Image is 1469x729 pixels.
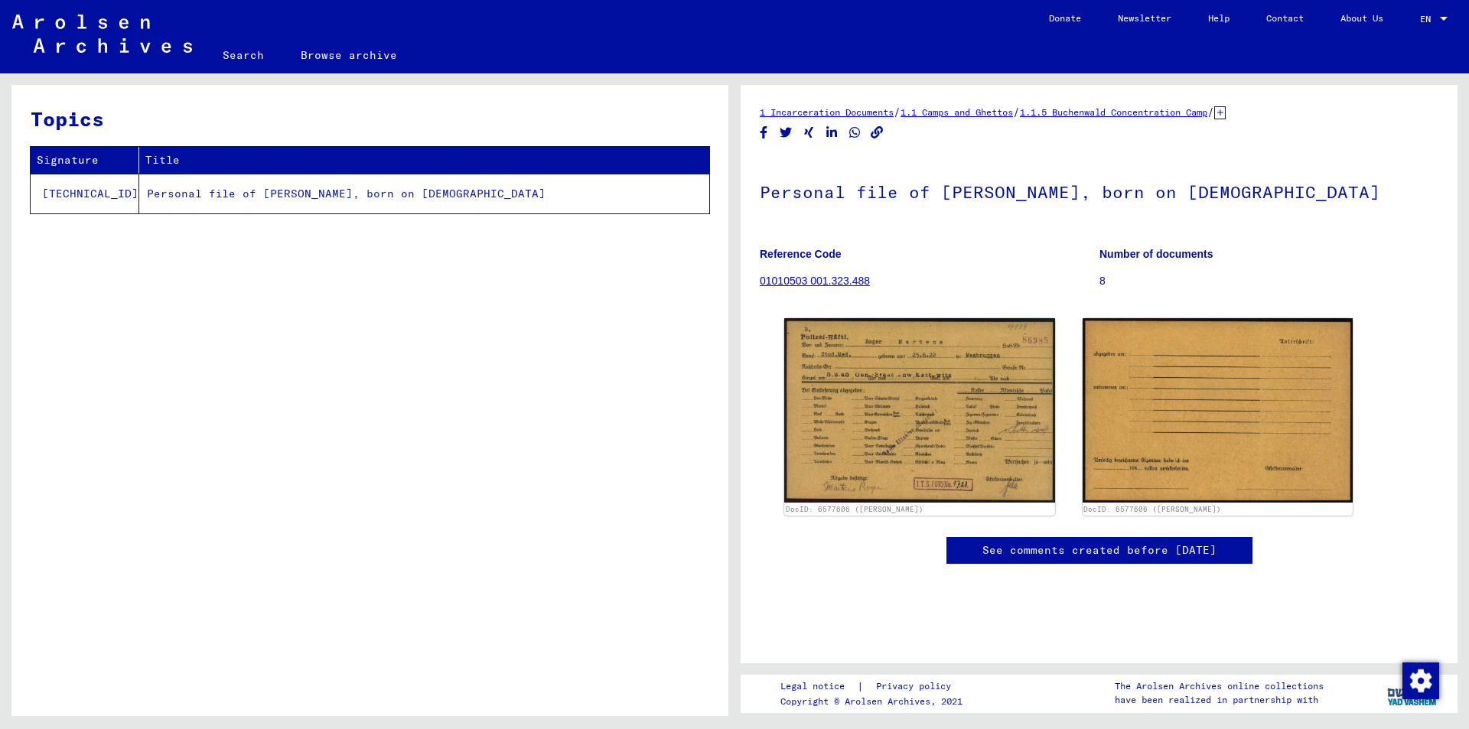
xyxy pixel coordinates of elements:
a: See comments created before [DATE] [982,542,1217,558]
button: Share on Xing [801,123,817,142]
span: / [1013,105,1020,119]
img: Arolsen_neg.svg [12,15,192,53]
a: Search [204,37,282,73]
td: [TECHNICAL_ID] [31,174,139,213]
h3: Topics [31,104,708,134]
td: Personal file of [PERSON_NAME], born on [DEMOGRAPHIC_DATA] [139,174,709,213]
th: Signature [31,147,139,174]
button: Share on Facebook [756,123,772,142]
span: / [1207,105,1214,119]
th: Title [139,147,709,174]
a: 1.1.5 Buchenwald Concentration Camp [1020,106,1207,118]
img: yv_logo.png [1384,674,1441,712]
span: / [894,105,901,119]
a: Privacy policy [864,679,969,695]
img: Change consent [1402,662,1439,699]
h1: Personal file of [PERSON_NAME], born on [DEMOGRAPHIC_DATA] [760,157,1438,224]
p: The Arolsen Archives online collections [1115,679,1324,693]
img: 001.jpg [784,318,1055,503]
a: Browse archive [282,37,415,73]
button: Share on Twitter [778,123,794,142]
p: have been realized in partnership with [1115,693,1324,707]
p: 8 [1099,273,1438,289]
a: Legal notice [780,679,857,695]
p: Copyright © Arolsen Archives, 2021 [780,695,969,708]
a: 01010503 001.323.488 [760,275,870,287]
span: EN [1420,14,1437,24]
b: Number of documents [1099,248,1213,260]
a: DocID: 6577606 ([PERSON_NAME]) [1083,505,1221,513]
img: 002.jpg [1083,318,1353,503]
b: Reference Code [760,248,842,260]
div: | [780,679,969,695]
a: 1 Incarceration Documents [760,106,894,118]
button: Share on WhatsApp [847,123,863,142]
button: Share on LinkedIn [824,123,840,142]
a: DocID: 6577606 ([PERSON_NAME]) [786,505,923,513]
a: 1.1 Camps and Ghettos [901,106,1013,118]
button: Copy link [869,123,885,142]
